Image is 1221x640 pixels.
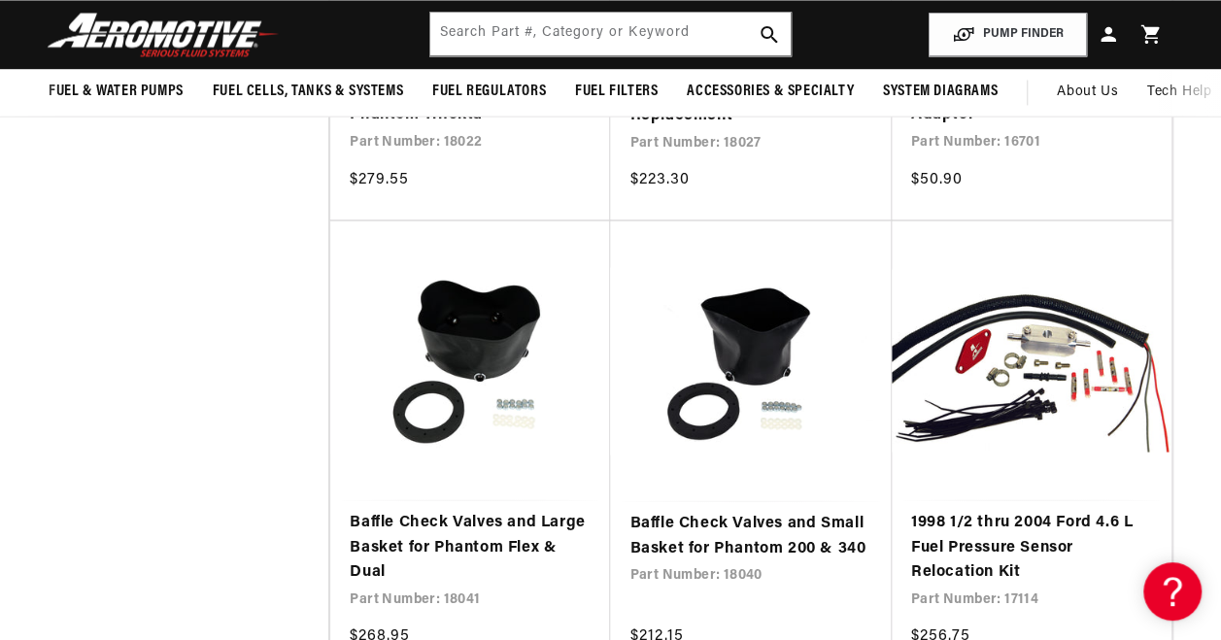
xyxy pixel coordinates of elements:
span: Fuel & Water Pumps [49,82,184,102]
summary: Fuel Cells, Tanks & Systems [198,69,418,115]
summary: Fuel Filters [560,69,672,115]
a: Baffle Check Valves and Small Basket for Phantom 200 & 340 [629,511,871,560]
a: Walbro Harness Electrical Adapter [911,79,1152,128]
img: Aeromotive [42,12,285,57]
span: About Us [1057,84,1118,99]
summary: Accessories & Specialty [672,69,868,115]
button: search button [748,13,791,55]
span: Fuel Regulators [432,82,546,102]
button: PUMP FINDER [929,13,1087,56]
input: Search by Part Number, Category or Keyword [430,13,790,55]
a: Baffle Check Valves for Phantom Trifekta [350,79,591,128]
span: Fuel Filters [575,82,658,102]
a: 1998 1/2 thru 2004 Ford 4.6 L Fuel Pressure Sensor Relocation Kit [911,510,1152,585]
a: About Us [1042,69,1133,116]
a: Baffle Check Valves and Large Basket for Phantom Flex & Dual [350,510,591,585]
span: Accessories & Specialty [687,82,854,102]
a: Brushless Controller, Replacement [629,80,871,129]
span: Tech Help [1147,82,1211,103]
summary: Fuel & Water Pumps [34,69,198,115]
summary: Fuel Regulators [418,69,560,115]
span: System Diagrams [883,82,998,102]
span: Fuel Cells, Tanks & Systems [213,82,403,102]
summary: System Diagrams [868,69,1012,115]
